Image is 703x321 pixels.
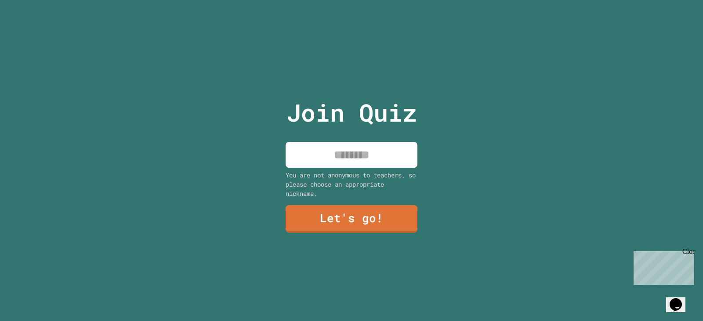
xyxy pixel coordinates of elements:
[4,4,61,56] div: Chat with us now!Close
[286,205,417,233] a: Let's go!
[666,286,694,312] iframe: chat widget
[630,248,694,285] iframe: chat widget
[286,94,417,131] p: Join Quiz
[286,170,417,198] div: You are not anonymous to teachers, so please choose an appropriate nickname.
